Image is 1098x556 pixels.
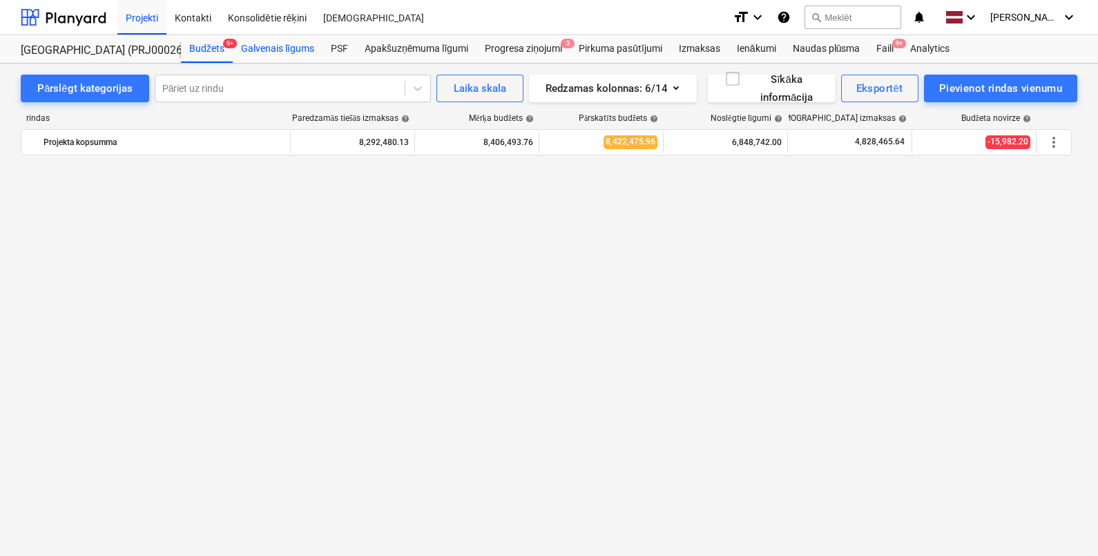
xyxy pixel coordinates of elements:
button: Pārslēgt kategorijas [21,75,149,102]
span: help [398,115,410,123]
div: Eksportēt [856,79,903,97]
span: Vairāk darbību [1046,134,1062,151]
span: 3 [561,39,575,48]
div: Redzamas kolonnas : 6/14 [546,79,680,97]
div: Noslēgtie līgumi [711,113,782,124]
a: Ienākumi [729,35,784,63]
div: Progresa ziņojumi [476,35,570,63]
div: Sīkāka informācija [724,70,819,107]
div: 8,292,480.13 [296,131,409,153]
div: 8,406,493.76 [421,131,533,153]
div: Pārslēgt kategorijas [37,79,133,97]
div: Pārskatīts budžets [579,113,658,124]
a: Pirkuma pasūtījumi [570,35,671,63]
div: Laika skala [454,79,506,97]
div: Budžets [181,35,233,63]
span: help [523,115,534,123]
a: Budžets9+ [181,35,233,63]
span: help [896,115,907,123]
button: Sīkāka informācija [708,75,836,102]
span: 9+ [892,39,906,48]
a: Naudas plūsma [784,35,869,63]
button: Redzamas kolonnas:6/14 [529,75,697,102]
a: Progresa ziņojumi3 [476,35,570,63]
button: Laika skala [436,75,523,102]
div: Projekta kopsumma [44,131,285,153]
div: [DEMOGRAPHIC_DATA] izmaksas [771,113,907,124]
div: Mērķa budžets [469,113,534,124]
span: 8,422,475.96 [604,135,657,148]
a: Apakšuzņēmuma līgumi [356,35,476,63]
button: Pievienot rindas vienumu [924,75,1077,102]
a: Faili9+ [868,35,902,63]
a: Izmaksas [671,35,729,63]
span: -15,982.20 [985,135,1030,148]
div: Pievienot rindas vienumu [939,79,1062,97]
div: [GEOGRAPHIC_DATA] (PRJ0002627, K-1 un K-2(2.kārta) 2601960 [21,44,164,58]
a: PSF [322,35,356,63]
span: 4,828,465.64 [854,136,906,148]
a: Analytics [902,35,958,63]
div: rindas [21,113,291,124]
button: Eksportēt [841,75,918,102]
div: Budžeta novirze [961,113,1031,124]
span: help [771,115,782,123]
a: Galvenais līgums [233,35,322,63]
div: Paredzamās tiešās izmaksas [292,113,410,124]
span: help [647,115,658,123]
span: 9+ [223,39,237,48]
div: 6,848,742.00 [669,131,782,153]
div: Faili [868,35,902,63]
iframe: Chat Widget [1029,490,1098,556]
span: help [1020,115,1031,123]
